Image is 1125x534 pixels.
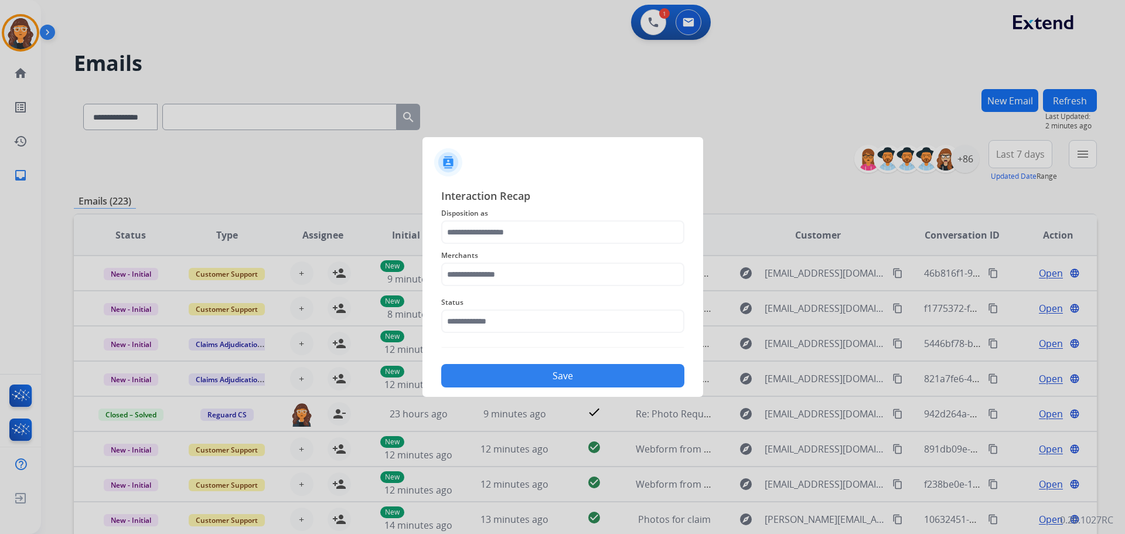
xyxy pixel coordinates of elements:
img: contactIcon [434,148,462,176]
span: Disposition as [441,206,684,220]
button: Save [441,364,684,387]
span: Interaction Recap [441,188,684,206]
span: Status [441,295,684,309]
span: Merchants [441,249,684,263]
p: 0.20.1027RC [1060,513,1113,527]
